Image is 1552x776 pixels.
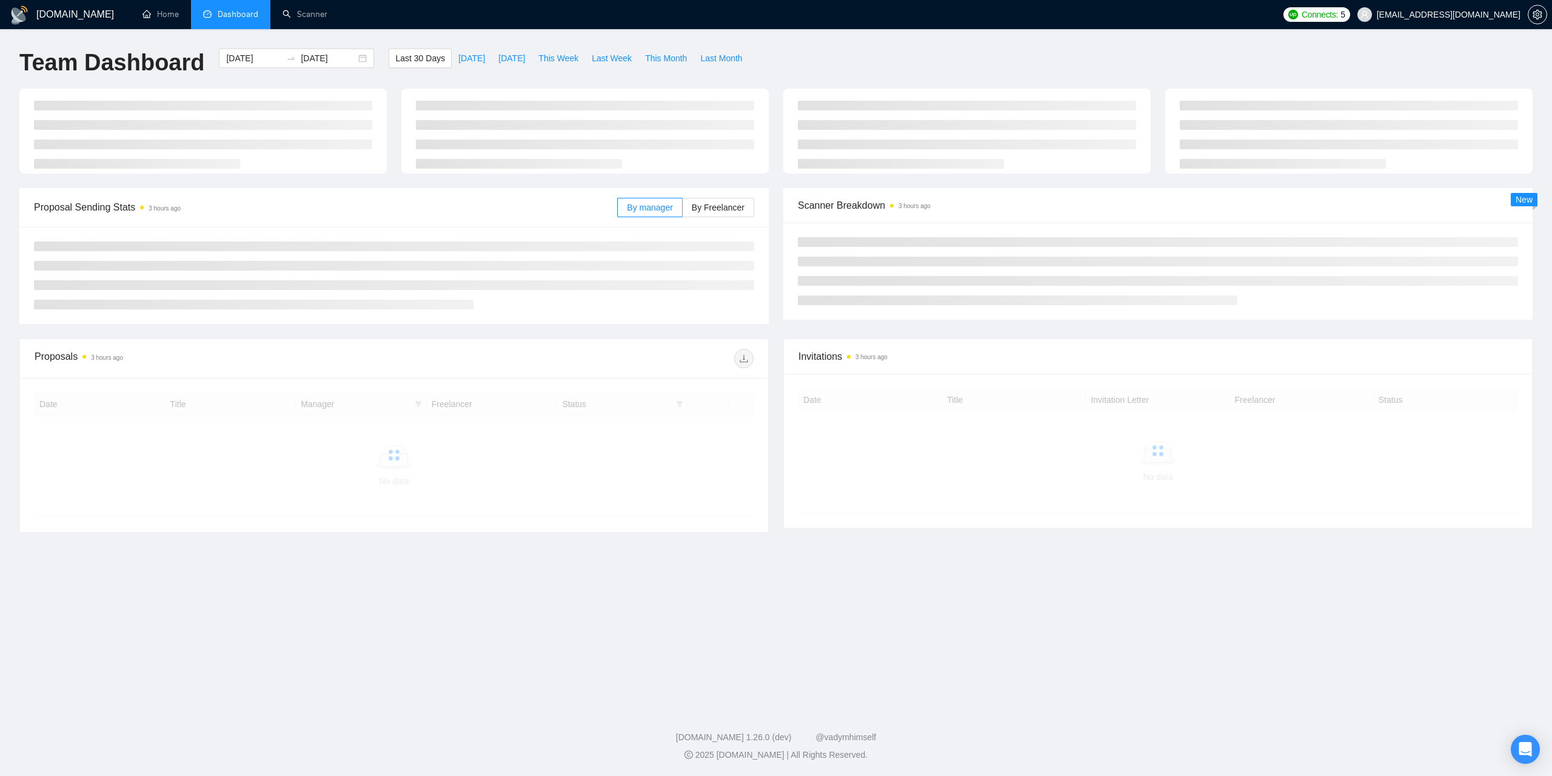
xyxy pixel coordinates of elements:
img: upwork-logo.png [1288,10,1298,19]
time: 3 hours ago [91,354,123,361]
span: [DATE] [458,52,485,65]
a: @vadymhimself [815,732,876,742]
button: setting [1528,5,1547,24]
h1: Team Dashboard [19,49,204,77]
span: user [1360,10,1369,19]
span: Connects: [1302,8,1338,21]
button: [DATE] [492,49,532,68]
button: Last Month [694,49,749,68]
span: swap-right [286,53,296,63]
span: copyright [684,751,693,759]
span: New [1516,195,1533,204]
span: [DATE] [498,52,525,65]
div: Open Intercom Messenger [1511,735,1540,764]
span: By manager [627,203,672,212]
span: Invitations [798,349,1517,364]
time: 3 hours ago [149,205,181,212]
div: 2025 [DOMAIN_NAME] | All Rights Reserved. [10,749,1542,761]
span: Last Month [700,52,742,65]
span: setting [1528,10,1547,19]
button: This Month [638,49,694,68]
span: 5 [1340,8,1345,21]
span: This Week [538,52,578,65]
a: [DOMAIN_NAME] 1.26.0 (dev) [676,732,792,742]
span: Dashboard [218,9,258,19]
span: Last 30 Days [395,52,445,65]
time: 3 hours ago [855,354,888,360]
span: This Month [645,52,687,65]
img: logo [10,5,29,25]
span: Last Week [592,52,632,65]
span: to [286,53,296,63]
input: End date [301,52,356,65]
div: Proposals [35,349,394,368]
button: [DATE] [452,49,492,68]
span: Proposal Sending Stats [34,200,617,215]
a: searchScanner [283,9,327,19]
button: This Week [532,49,585,68]
time: 3 hours ago [898,203,931,209]
span: Scanner Breakdown [798,198,1518,213]
button: Last Week [585,49,638,68]
a: homeHome [142,9,179,19]
span: dashboard [203,10,212,18]
a: setting [1528,10,1547,19]
span: By Freelancer [692,203,744,212]
button: Last 30 Days [389,49,452,68]
input: Start date [226,52,281,65]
